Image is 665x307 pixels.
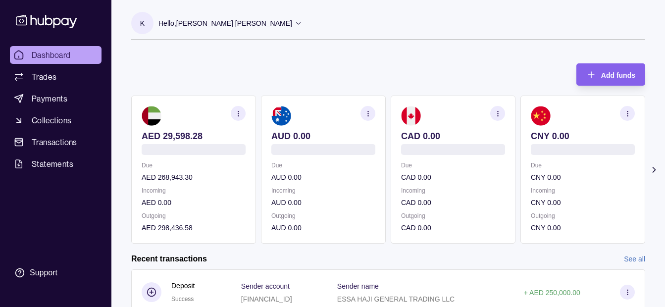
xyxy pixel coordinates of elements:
div: Support [30,267,57,278]
span: Statements [32,158,73,170]
a: Dashboard [10,46,102,64]
p: Incoming [142,185,246,196]
p: Sender name [337,282,379,290]
span: Collections [32,114,71,126]
p: K [140,18,145,29]
p: AUD 0.00 [271,197,375,208]
p: Outgoing [401,210,505,221]
a: Statements [10,155,102,173]
p: CNY 0.00 [531,222,635,233]
a: Payments [10,90,102,107]
span: Add funds [601,71,635,79]
p: Due [271,160,375,171]
p: ESSA HAJI GENERAL TRADING LLC [337,295,455,303]
p: Incoming [271,185,375,196]
p: + AED 250,000.00 [524,289,580,297]
p: CAD 0.00 [401,222,505,233]
span: Trades [32,71,56,83]
h2: Recent transactions [131,254,207,264]
a: Trades [10,68,102,86]
a: See all [624,254,645,264]
p: AUD 0.00 [271,172,375,183]
span: Transactions [32,136,77,148]
img: au [271,106,291,126]
p: AED 29,598.28 [142,131,246,142]
p: CAD 0.00 [401,197,505,208]
img: ca [401,106,421,126]
span: Success [171,296,194,303]
p: CNY 0.00 [531,131,635,142]
p: AED 0.00 [142,197,246,208]
p: AUD 0.00 [271,131,375,142]
p: Outgoing [531,210,635,221]
img: cn [531,106,551,126]
a: Transactions [10,133,102,151]
a: Support [10,262,102,283]
span: Dashboard [32,49,71,61]
p: Due [401,160,505,171]
p: AUD 0.00 [271,222,375,233]
p: CAD 0.00 [401,172,505,183]
p: CAD 0.00 [401,131,505,142]
p: Incoming [531,185,635,196]
p: AED 298,436.58 [142,222,246,233]
button: Add funds [576,63,645,86]
p: Incoming [401,185,505,196]
p: CNY 0.00 [531,197,635,208]
p: Outgoing [142,210,246,221]
p: CNY 0.00 [531,172,635,183]
a: Collections [10,111,102,129]
img: ae [142,106,161,126]
p: Hello, [PERSON_NAME] [PERSON_NAME] [158,18,292,29]
p: Sender account [241,282,290,290]
span: Payments [32,93,67,104]
p: Deposit [171,280,195,291]
p: Due [142,160,246,171]
p: [FINANCIAL_ID] [241,295,292,303]
p: Due [531,160,635,171]
p: Outgoing [271,210,375,221]
p: AED 268,943.30 [142,172,246,183]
